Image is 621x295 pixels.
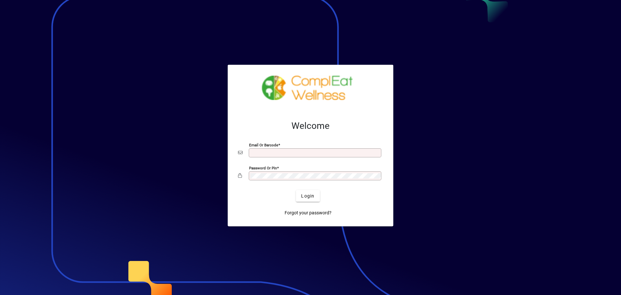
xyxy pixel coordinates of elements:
[249,166,277,170] mat-label: Password or Pin
[301,193,314,199] span: Login
[296,190,320,202] button: Login
[285,210,332,216] span: Forgot your password?
[249,143,278,147] mat-label: Email or Barcode
[238,120,383,131] h2: Welcome
[282,207,334,219] a: Forgot your password?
